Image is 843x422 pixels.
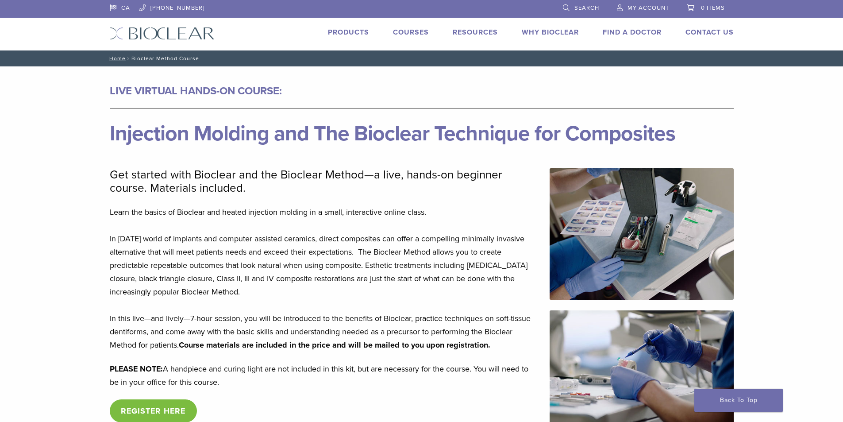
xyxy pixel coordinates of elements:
[453,28,498,37] a: Resources
[110,362,539,389] p: A handpiece and curing light are not included in this kit, but are necessary for the course. You ...
[574,4,599,12] span: Search
[701,4,725,12] span: 0 items
[110,364,163,374] strong: PLEASE NOTE:
[110,85,282,97] strong: LIVE VIRTUAL HANDS-ON COURSE:
[694,389,783,412] a: Back To Top
[393,28,429,37] a: Courses
[179,340,490,350] strong: Course materials are included in the price and will be mailed to you upon registration.
[685,28,734,37] a: Contact Us
[328,28,369,37] a: Products
[126,56,131,61] span: /
[107,55,126,62] a: Home
[627,4,669,12] span: My Account
[110,205,539,352] p: Learn the basics of Bioclear and heated injection molding in a small, interactive online class. I...
[110,123,734,144] h1: Injection Molding and The Bioclear Technique for Composites
[110,168,539,195] p: Get started with Bioclear and the Bioclear Method—a live, hands-on beginner course. Materials inc...
[603,28,662,37] a: Find A Doctor
[110,27,215,40] img: Bioclear
[103,50,740,66] nav: Bioclear Method Course
[522,28,579,37] a: Why Bioclear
